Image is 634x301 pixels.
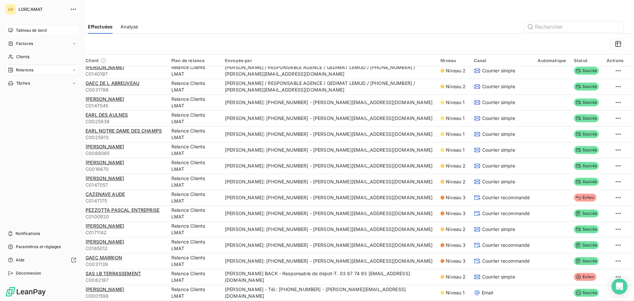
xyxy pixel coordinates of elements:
[167,158,221,174] td: Relance Clients LMAT
[86,112,128,118] span: EARL DES AULNES
[16,41,33,47] span: Factures
[88,23,113,30] span: Effectuées
[86,175,124,181] span: [PERSON_NAME]
[607,58,623,63] div: Actions
[5,255,79,265] a: Aide
[86,118,163,125] span: C0025838
[16,67,33,73] span: Relances
[167,190,221,206] td: Relance Clients LMAT
[86,87,163,93] span: C0031786
[121,23,138,30] span: Analyse
[574,67,599,75] span: Succès
[221,110,437,126] td: [PERSON_NAME]: [PHONE_NUMBER] - [PERSON_NAME][EMAIL_ADDRESS][DOMAIN_NAME]
[446,131,465,137] span: Niveau 1
[574,114,599,122] span: Succès
[86,198,163,204] span: C0147175
[16,27,47,33] span: Tableau de bord
[167,79,221,94] td: Relance Clients LMAT
[167,206,221,221] td: Relance Clients LMAT
[446,242,466,248] span: Niveau 3
[446,147,465,153] span: Niveau 1
[167,142,221,158] td: Relance Clients LMAT
[16,270,41,276] span: Déconnexion
[225,58,433,63] div: Envoyée par
[221,237,437,253] td: [PERSON_NAME]: [PHONE_NUMBER] - [PERSON_NAME][EMAIL_ADDRESS][DOMAIN_NAME]
[482,194,530,201] span: Courrier recommandé
[221,63,437,79] td: [PERSON_NAME] / RESPONSABLE AGENCE / GEDIMAT LEMUD / [PHONE_NUMBER] / [PERSON_NAME][EMAIL_ADDRESS...
[612,279,627,294] div: Open Intercom Messenger
[446,210,466,217] span: Niveau 3
[167,63,221,79] td: Relance Clients LMAT
[482,226,515,233] span: Courrier simple
[171,58,217,63] div: Plan de relance
[18,7,66,12] span: LORCAMAT
[86,144,124,149] span: [PERSON_NAME]
[482,210,530,217] span: Courrier recommandé
[221,269,437,285] td: [PERSON_NAME] BACK - Responsable de dépot-T. 03 87 74 93 [EMAIL_ADDRESS][DOMAIN_NAME]
[221,221,437,237] td: [PERSON_NAME]: [PHONE_NUMBER] - [PERSON_NAME][EMAIL_ADDRESS][DOMAIN_NAME]
[16,80,30,86] span: Tâches
[482,67,515,74] span: Courrier simple
[167,174,221,190] td: Relance Clients LMAT
[86,166,163,172] span: C0016670
[86,245,163,252] span: C0165012
[86,239,124,245] span: [PERSON_NAME]
[482,274,515,280] span: Courrier simple
[574,257,599,265] span: Succès
[86,223,124,229] span: [PERSON_NAME]
[446,226,466,233] span: Niveau 2
[574,209,599,217] span: Succès
[574,178,599,186] span: Succès
[86,277,163,283] span: C0082187
[86,271,141,276] span: SAS LB TERRASSEMENT
[86,150,163,157] span: C0066065
[446,274,466,280] span: Niveau 2
[482,258,530,264] span: Courrier recommandé
[86,261,163,268] span: C0031139
[221,94,437,110] td: [PERSON_NAME]: [PHONE_NUMBER] - [PERSON_NAME][EMAIL_ADDRESS][DOMAIN_NAME]
[221,206,437,221] td: [PERSON_NAME]: [PHONE_NUMBER] - [PERSON_NAME][EMAIL_ADDRESS][DOMAIN_NAME]
[474,58,530,63] div: Canal
[167,110,221,126] td: Relance Clients LMAT
[538,58,566,63] div: Automatique
[5,38,79,49] a: Factures
[574,58,599,63] div: Statut
[167,285,221,301] td: Relance Clients LMAT
[5,242,79,252] a: Paramètres et réglages
[167,221,221,237] td: Relance Clients LMAT
[440,58,466,63] div: Niveau
[574,162,599,170] span: Succès
[86,207,159,213] span: PEZZOTTA PASCAL ENTREPRISE
[86,182,163,188] span: C0147057
[574,241,599,249] span: Succès
[86,102,163,109] span: C0147045
[482,115,515,122] span: Courrier simple
[446,258,466,264] span: Niveau 3
[446,194,466,201] span: Niveau 3
[574,289,599,297] span: Succès
[482,99,515,106] span: Courrier simple
[16,54,29,60] span: Clients
[86,58,99,63] span: Client
[5,286,46,297] img: Logo LeanPay
[482,178,515,185] span: Courrier simple
[86,255,122,260] span: GAEC MARRION
[86,134,163,141] span: C0025913
[221,174,437,190] td: [PERSON_NAME]: [PHONE_NUMBER] - [PERSON_NAME][EMAIL_ADDRESS][DOMAIN_NAME]
[16,257,25,263] span: Aide
[482,83,515,90] span: Courrier simple
[221,253,437,269] td: [PERSON_NAME]: [PHONE_NUMBER] - [PERSON_NAME][EMAIL_ADDRESS][DOMAIN_NAME]
[482,147,515,153] span: Courrier simple
[482,289,493,296] span: Email
[446,83,466,90] span: Niveau 2
[86,191,125,197] span: CAZENAVE AUDE
[574,146,599,154] span: Succès
[574,273,596,281] span: Échec
[446,67,466,74] span: Niveau 2
[5,65,79,75] a: Relances
[221,190,437,206] td: [PERSON_NAME]: [PHONE_NUMBER] - [PERSON_NAME][EMAIL_ADDRESS][DOMAIN_NAME]
[221,126,437,142] td: [PERSON_NAME]: [PHONE_NUMBER] - [PERSON_NAME][EMAIL_ADDRESS][DOMAIN_NAME]
[446,99,465,106] span: Niveau 1
[574,194,596,202] span: Échec
[86,80,139,86] span: GAEC DE L ABREUVEAU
